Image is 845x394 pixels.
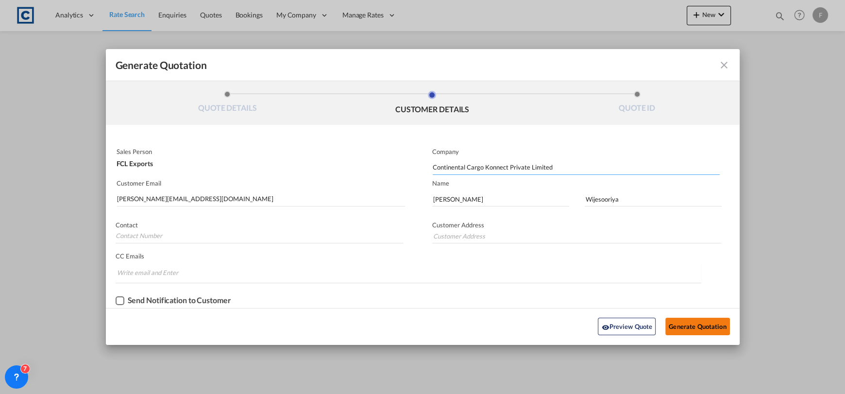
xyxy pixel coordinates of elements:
[116,59,207,71] span: Generate Quotation
[117,192,406,206] input: Search by Customer Name/Email Id/Company
[116,252,701,260] p: CC Emails
[116,221,404,229] p: Contact
[598,318,656,335] button: icon-eyePreview Quote
[117,155,403,167] div: FCL Exports
[116,296,231,306] md-checkbox: Checkbox No Ink
[601,324,609,331] md-icon: icon-eye
[432,229,721,243] input: Customer Address
[116,264,701,283] md-chips-wrap: Chips container. Enter the text area, then type text, and press enter to add a chip.
[117,265,190,280] input: Chips input.
[432,192,569,206] input: First Name
[718,59,730,71] md-icon: icon-close fg-AAA8AD cursor m-0
[117,148,403,155] p: Sales Person
[585,192,722,206] input: Last Name
[117,179,406,187] p: Customer Email
[535,91,740,117] li: QUOTE ID
[116,229,404,243] input: Contact Number
[106,49,740,345] md-dialog: Generate QuotationQUOTE ...
[432,179,740,187] p: Name
[125,91,330,117] li: QUOTE DETAILS
[128,296,231,305] div: Send Notification to Customer
[432,221,484,229] span: Customer Address
[665,318,729,335] button: Generate Quotation
[432,148,720,155] p: Company
[433,160,720,175] input: Company Name
[330,91,535,117] li: CUSTOMER DETAILS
